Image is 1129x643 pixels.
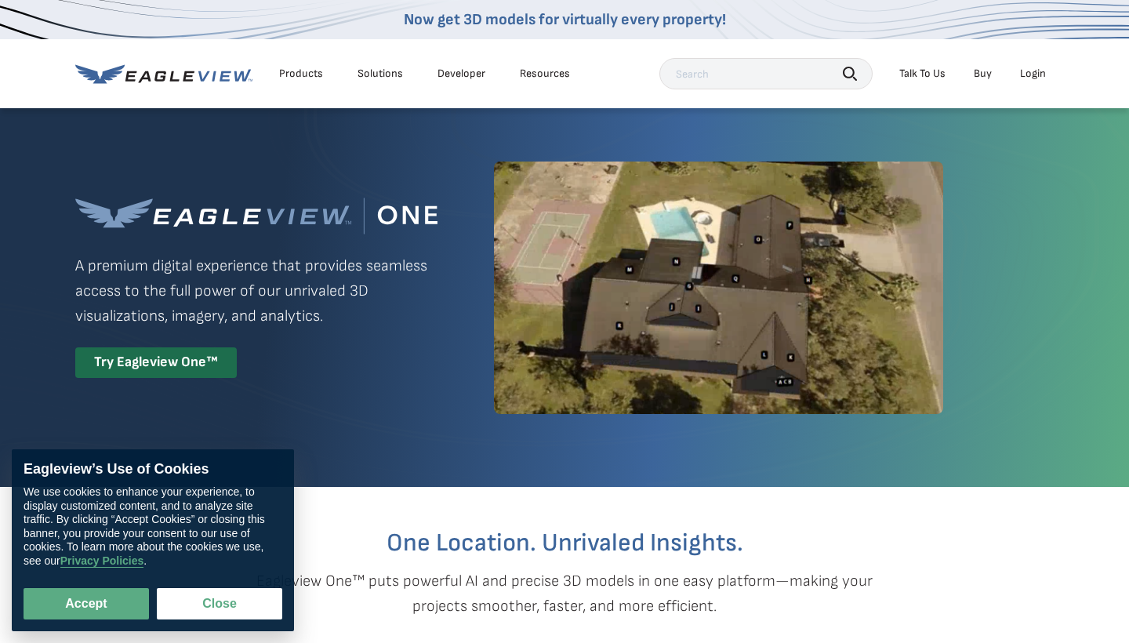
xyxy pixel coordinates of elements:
[75,347,237,378] div: Try Eagleview One™
[437,67,485,81] a: Developer
[24,588,149,619] button: Accept
[899,67,946,81] div: Talk To Us
[279,67,323,81] div: Products
[87,531,1042,556] h2: One Location. Unrivaled Insights.
[974,67,992,81] a: Buy
[659,58,873,89] input: Search
[157,588,282,619] button: Close
[520,67,570,81] div: Resources
[24,486,282,569] div: We use cookies to enhance your experience, to display customized content, and to analyze site tra...
[75,253,437,329] p: A premium digital experience that provides seamless access to the full power of our unrivaled 3D ...
[75,198,437,234] img: Eagleview One™
[60,555,144,569] a: Privacy Policies
[358,67,403,81] div: Solutions
[229,569,900,619] p: Eagleview One™ puts powerful AI and precise 3D models in one easy platform—making your projects s...
[404,10,726,29] a: Now get 3D models for virtually every property!
[24,461,282,478] div: Eagleview’s Use of Cookies
[1020,67,1046,81] div: Login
